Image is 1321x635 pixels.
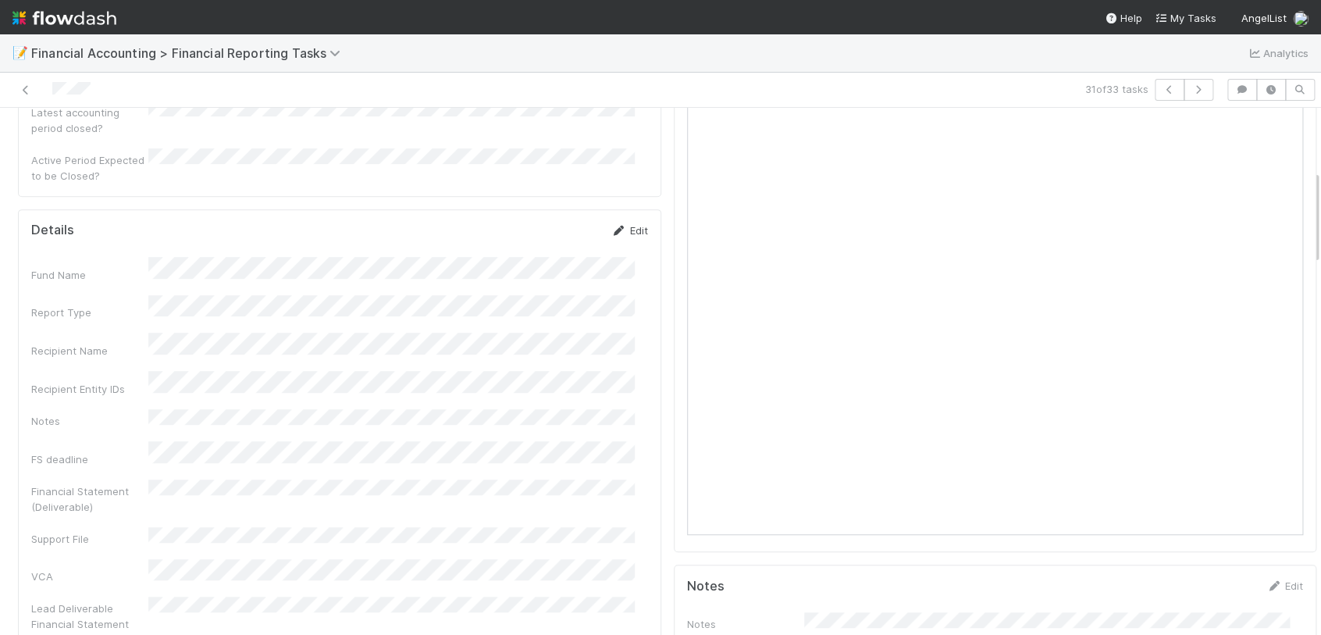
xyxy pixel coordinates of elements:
[12,46,28,59] span: 📝
[31,105,148,136] div: Latest accounting period closed?
[1155,12,1216,24] span: My Tasks
[31,223,74,238] h5: Details
[1293,11,1309,27] img: avatar_c7c7de23-09de-42ad-8e02-7981c37ee075.png
[1247,44,1309,62] a: Analytics
[1241,12,1287,24] span: AngelList
[1266,580,1303,592] a: Edit
[687,579,725,594] h5: Notes
[31,451,148,467] div: FS deadline
[1105,10,1142,26] div: Help
[12,5,116,31] img: logo-inverted-e16ddd16eac7371096b0.svg
[31,343,148,359] div: Recipient Name
[31,569,148,584] div: VCA
[687,616,804,632] div: Notes
[1155,10,1216,26] a: My Tasks
[31,413,148,429] div: Notes
[611,224,648,237] a: Edit
[31,305,148,320] div: Report Type
[31,483,148,515] div: Financial Statement (Deliverable)
[31,152,148,184] div: Active Period Expected to be Closed?
[31,531,148,547] div: Support File
[31,601,148,632] div: Lead Deliverable Financial Statement
[31,45,348,61] span: Financial Accounting > Financial Reporting Tasks
[1085,81,1148,97] span: 31 of 33 tasks
[31,267,148,283] div: Fund Name
[31,381,148,397] div: Recipient Entity IDs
